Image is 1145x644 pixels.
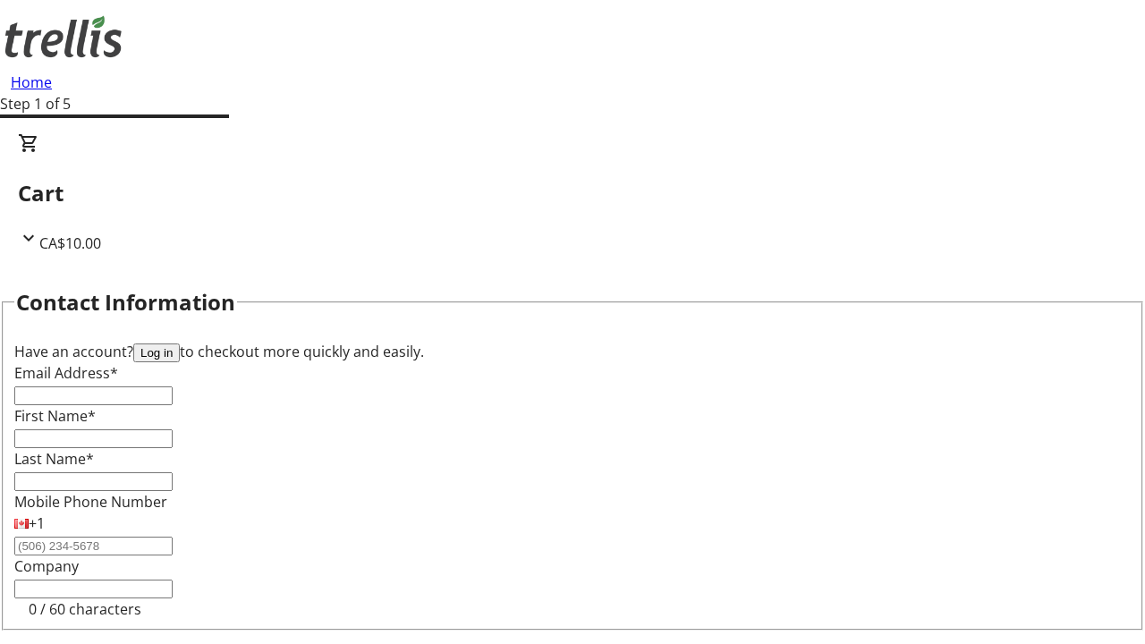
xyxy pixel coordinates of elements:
label: Email Address* [14,363,118,383]
button: Log in [133,343,180,362]
label: First Name* [14,406,96,426]
span: CA$10.00 [39,233,101,253]
label: Company [14,556,79,576]
label: Mobile Phone Number [14,492,167,512]
label: Last Name* [14,449,94,469]
div: Have an account? to checkout more quickly and easily. [14,341,1131,362]
tr-character-limit: 0 / 60 characters [29,599,141,619]
h2: Contact Information [16,286,235,318]
div: CartCA$10.00 [18,132,1127,254]
input: (506) 234-5678 [14,537,173,555]
h2: Cart [18,177,1127,209]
